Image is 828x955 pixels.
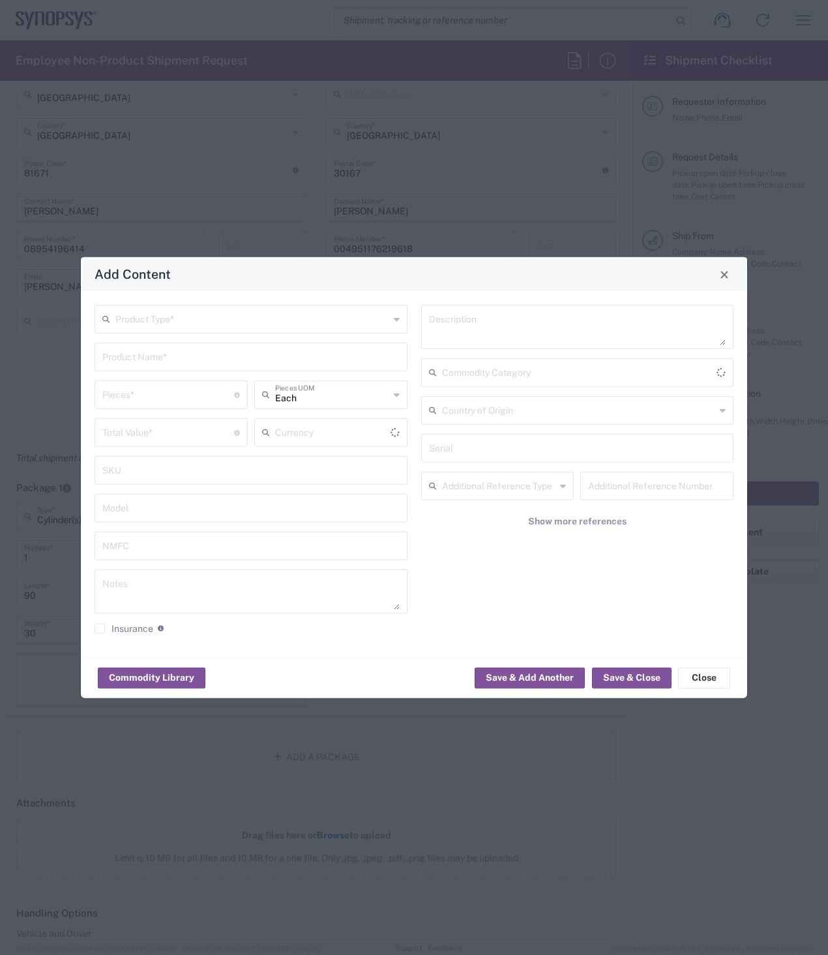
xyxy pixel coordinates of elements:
[475,667,585,688] button: Save & Add Another
[95,623,153,634] label: Insurance
[528,515,627,528] span: Show more references
[95,264,171,283] h4: Add Content
[715,265,733,283] button: Close
[98,667,205,688] button: Commodity Library
[678,667,730,688] button: Close
[592,667,672,688] button: Save & Close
